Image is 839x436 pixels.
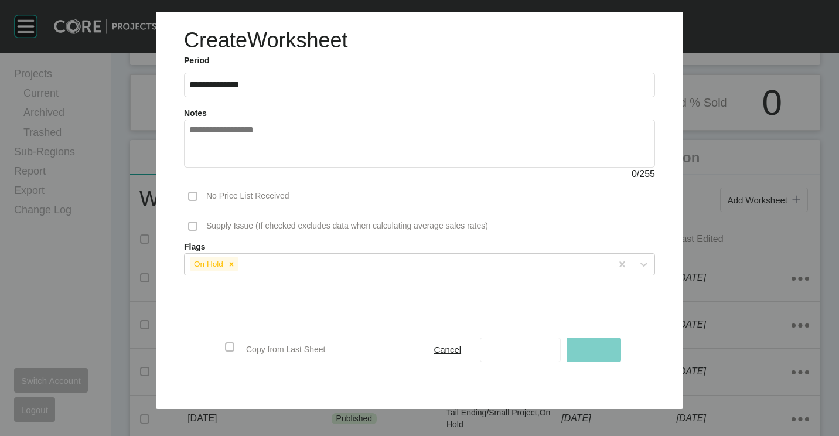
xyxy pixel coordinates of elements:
[184,55,655,67] label: Period
[184,108,207,118] label: Notes
[246,344,325,356] p: Copy from Last Sheet
[184,26,347,55] h1: Create Worksheet
[190,257,225,271] div: On Hold
[206,190,289,202] p: No Price List Received
[434,345,461,355] span: Cancel
[632,169,637,179] span: 0
[184,241,655,253] label: Flags
[206,220,488,232] p: Supply Issue (If checked excludes data when calculating average sales rates)
[184,168,655,180] div: / 255
[421,338,474,362] button: Cancel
